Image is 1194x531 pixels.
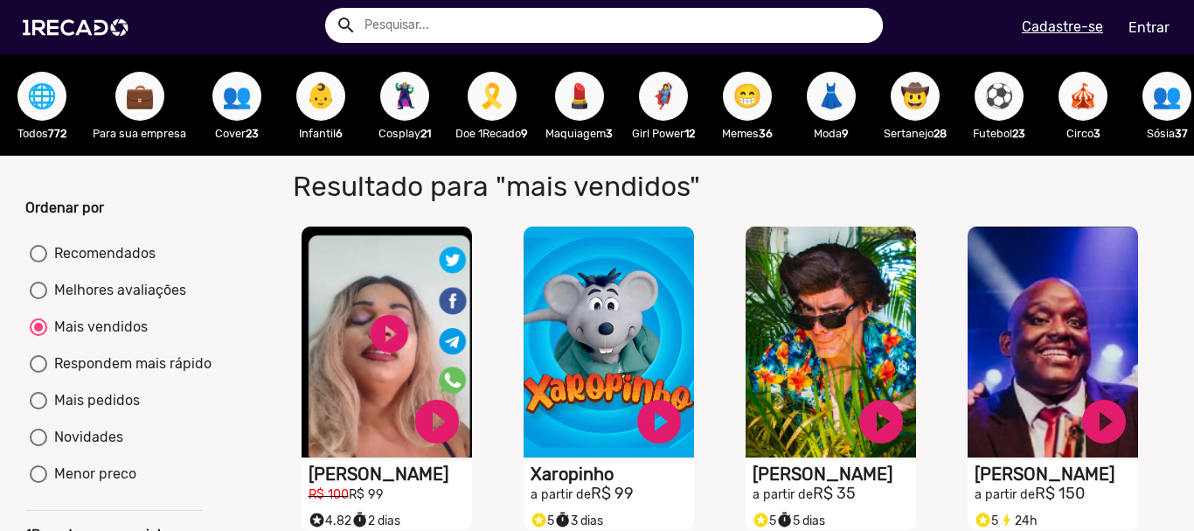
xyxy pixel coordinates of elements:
[309,487,349,502] small: R$ 100
[25,199,104,216] b: Ordenar por
[47,390,140,411] div: Mais pedidos
[746,227,916,458] video: S1RECADO vídeos dedicados para fãs e empresas
[842,127,849,140] b: 9
[1022,18,1103,35] u: Cadastre-se
[753,485,916,504] h2: R$ 35
[753,507,769,528] i: Selo super talento
[531,507,547,528] i: Selo super talento
[1175,127,1188,140] b: 37
[975,514,998,528] span: 5
[1142,72,1191,121] button: 👥
[47,317,148,338] div: Mais vendidos
[975,507,991,528] i: Selo super talento
[753,464,916,485] h1: [PERSON_NAME]
[891,72,940,121] button: 🤠
[351,514,400,528] span: 2 dias
[27,72,57,121] span: 🌐
[934,127,947,140] b: 28
[531,487,591,502] small: a partir de
[125,72,155,121] span: 💼
[9,125,75,142] p: Todos
[1050,125,1116,142] p: Circo
[204,125,270,142] p: Cover
[246,127,259,140] b: 23
[380,72,429,121] button: 🦹🏼‍♀️
[371,125,438,142] p: Cosplay
[816,72,846,121] span: 👗
[732,72,762,121] span: 😁
[753,512,769,528] small: stars
[975,464,1138,485] h1: [PERSON_NAME]
[639,72,688,121] button: 🦸‍♀️
[554,507,571,528] i: timer
[723,72,772,121] button: 😁
[1012,127,1025,140] b: 23
[309,514,351,528] span: 4.82
[531,514,554,528] span: 5
[1068,72,1098,121] span: 🎪
[349,487,384,502] small: R$ 99
[1093,127,1100,140] b: 3
[565,72,594,121] span: 💄
[309,464,472,485] h1: [PERSON_NAME]
[975,72,1024,121] button: ⚽
[309,512,325,528] small: stars
[309,507,325,528] i: Selo super talento
[47,243,156,264] div: Recomendados
[998,514,1038,528] span: 24h
[998,512,1015,528] small: bolt
[855,395,907,448] a: play_circle_filled
[975,512,991,528] small: stars
[714,125,781,142] p: Memes
[390,72,420,121] span: 🦹🏼‍♀️
[975,487,1035,502] small: a partir de
[900,72,930,121] span: 🤠
[968,227,1138,458] video: S1RECADO vídeos dedicados para fãs e empresas
[411,395,463,448] a: play_circle_filled
[545,125,613,142] p: Maquiagem
[420,127,431,140] b: 21
[468,72,517,121] button: 🎗️
[212,72,261,121] button: 👥
[807,72,856,121] button: 👗
[17,72,66,121] button: 🌐
[115,72,164,121] button: 💼
[306,72,336,121] span: 👶
[222,72,252,121] span: 👥
[966,125,1032,142] p: Futebol
[554,512,571,528] small: timer
[776,507,793,528] i: timer
[47,353,212,374] div: Respondem mais rápido
[47,464,136,485] div: Menor preco
[998,507,1015,528] i: bolt
[531,464,694,485] h1: Xaropinho
[336,127,343,140] b: 6
[776,514,825,528] span: 5 dias
[753,514,776,528] span: 5
[280,170,864,203] h1: Resultado para "mais vendidos"
[753,487,813,502] small: a partir de
[521,127,528,140] b: 9
[48,127,66,140] b: 772
[649,72,678,121] span: 🦸‍♀️
[531,512,547,528] small: stars
[759,127,773,140] b: 36
[336,15,357,36] mat-icon: Example home icon
[531,485,694,504] h2: R$ 99
[1078,395,1130,448] a: play_circle_filled
[524,227,694,458] video: S1RECADO vídeos dedicados para fãs e empresas
[798,125,864,142] p: Moda
[296,72,345,121] button: 👶
[93,125,186,142] p: Para sua empresa
[477,72,507,121] span: 🎗️
[554,514,603,528] span: 3 dias
[1059,72,1107,121] button: 🎪
[984,72,1014,121] span: ⚽
[351,8,883,43] input: Pesquisar...
[882,125,948,142] p: Sertanejo
[684,127,695,140] b: 12
[633,395,685,448] a: play_circle_filled
[47,427,123,448] div: Novidades
[455,125,528,142] p: Doe 1Recado
[47,280,186,301] div: Melhores avaliações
